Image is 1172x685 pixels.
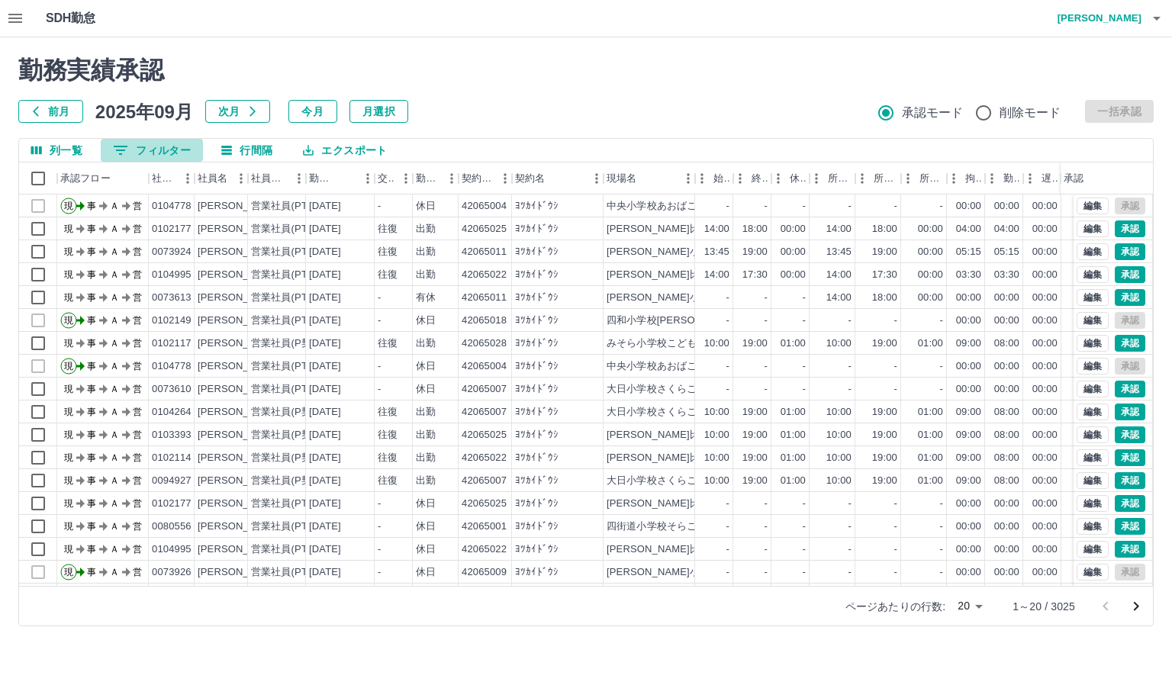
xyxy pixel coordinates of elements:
[309,222,341,236] div: [DATE]
[251,162,288,195] div: 社員区分
[994,382,1019,397] div: 00:00
[607,199,747,214] div: 中央小学校あおばこどもルーム
[695,162,733,195] div: 始業
[309,314,341,328] div: [DATE]
[110,292,119,303] text: Ａ
[585,167,608,190] button: メニュー
[956,382,981,397] div: 00:00
[1032,245,1058,259] div: 00:00
[198,382,281,397] div: [PERSON_NAME]
[515,314,559,328] div: ﾖﾂｶｲﾄﾞｳｼ
[515,382,559,397] div: ﾖﾂｶｲﾄﾞｳｼ
[607,162,636,195] div: 現場名
[1077,472,1109,489] button: 編集
[1032,291,1058,305] div: 00:00
[309,405,341,420] div: [DATE]
[781,245,806,259] div: 00:00
[742,245,768,259] div: 19:00
[87,361,96,371] text: 事
[176,167,199,190] button: メニュー
[87,292,96,303] text: 事
[152,162,176,195] div: 社員番号
[1077,404,1109,420] button: 編集
[607,222,830,236] div: [PERSON_NAME]比小学校たいようこどもルーム
[956,359,981,374] div: 00:00
[356,167,379,190] button: メニュー
[416,268,436,282] div: 出勤
[918,268,943,282] div: 00:00
[198,222,281,236] div: [PERSON_NAME]
[209,139,285,162] button: 行間隔
[994,245,1019,259] div: 05:15
[195,162,248,195] div: 社員名
[956,268,981,282] div: 03:30
[110,269,119,280] text: Ａ
[462,268,507,282] div: 42065022
[349,100,408,123] button: 月選択
[1077,335,1109,352] button: 編集
[1121,591,1151,622] button: 次のページへ
[1077,289,1109,306] button: 編集
[205,100,270,123] button: 次月
[251,314,331,328] div: 営業社員(PT契約)
[1064,162,1083,195] div: 承認
[378,359,381,374] div: -
[198,359,394,374] div: [PERSON_NAME][DEMOGRAPHIC_DATA]
[133,246,142,257] text: 営
[462,222,507,236] div: 42065025
[416,314,436,328] div: 休日
[288,100,337,123] button: 今月
[462,359,507,374] div: 42065004
[64,246,73,257] text: 現
[87,224,96,234] text: 事
[803,199,806,214] div: -
[152,199,192,214] div: 0104778
[803,291,806,305] div: -
[872,336,897,351] div: 19:00
[95,100,193,123] h5: 2025年09月
[251,245,331,259] div: 営業社員(PT契約)
[848,382,852,397] div: -
[462,245,507,259] div: 42065011
[848,314,852,328] div: -
[1032,382,1058,397] div: 00:00
[607,359,747,374] div: 中央小学校あおばこどもルーム
[133,384,142,394] text: 営
[951,595,988,617] div: 20
[110,224,119,234] text: Ａ
[1032,314,1058,328] div: 00:00
[251,268,331,282] div: 営業社員(PT契約)
[1115,289,1145,306] button: 承認
[781,268,806,282] div: 00:00
[752,162,768,195] div: 終業
[956,199,981,214] div: 00:00
[1032,222,1058,236] div: 00:00
[335,168,356,189] button: ソート
[742,222,768,236] div: 18:00
[309,245,341,259] div: [DATE]
[87,201,96,211] text: 事
[607,268,810,282] div: [PERSON_NAME]比小学校にじこどもルーム
[416,291,436,305] div: 有休
[765,314,768,328] div: -
[198,162,227,195] div: 社員名
[251,405,325,420] div: 営業社員(P契約)
[152,314,192,328] div: 0102149
[826,268,852,282] div: 14:00
[309,336,341,351] div: [DATE]
[416,359,436,374] div: 休日
[1077,381,1109,397] button: 編集
[515,405,559,420] div: ﾖﾂｶｲﾄﾞｳｼ
[1077,220,1109,237] button: 編集
[1115,495,1145,512] button: 承認
[848,199,852,214] div: -
[64,224,73,234] text: 現
[1077,564,1109,580] button: 編集
[152,405,192,420] div: 0104264
[133,292,142,303] text: 営
[1077,198,1109,214] button: 編集
[790,162,807,195] div: 休憩
[309,162,335,195] div: 勤務日
[309,268,341,282] div: [DATE]
[515,245,559,259] div: ﾖﾂｶｲﾄﾞｳｼ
